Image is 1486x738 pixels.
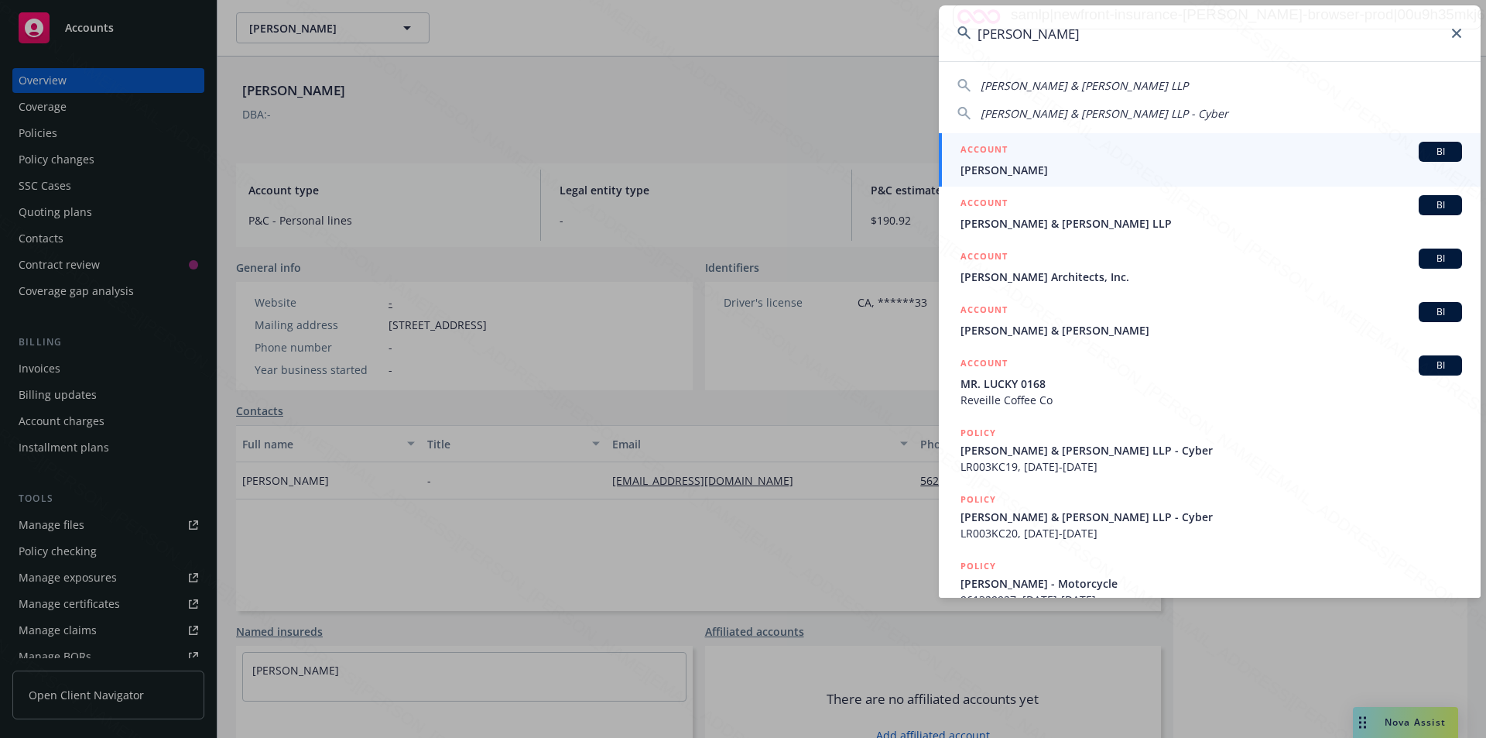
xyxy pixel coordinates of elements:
span: [PERSON_NAME] - Motorcycle [960,575,1462,592]
h5: ACCOUNT [960,302,1008,321]
span: [PERSON_NAME] & [PERSON_NAME] LLP [981,78,1188,93]
h5: POLICY [960,492,996,507]
a: POLICY[PERSON_NAME] & [PERSON_NAME] LLP - CyberLR003KC19, [DATE]-[DATE] [939,417,1481,483]
a: ACCOUNTBI[PERSON_NAME] & [PERSON_NAME] [939,293,1481,347]
span: LR003KC20, [DATE]-[DATE] [960,525,1462,541]
span: [PERSON_NAME] & [PERSON_NAME] [960,322,1462,338]
span: [PERSON_NAME] & [PERSON_NAME] LLP - Cyber [960,442,1462,458]
a: ACCOUNTBI[PERSON_NAME] Architects, Inc. [939,240,1481,293]
span: [PERSON_NAME] Architects, Inc. [960,269,1462,285]
a: ACCOUNTBIMR. LUCKY 0168Reveille Coffee Co [939,347,1481,417]
span: LR003KC19, [DATE]-[DATE] [960,458,1462,475]
a: POLICY[PERSON_NAME] & [PERSON_NAME] LLP - CyberLR003KC20, [DATE]-[DATE] [939,483,1481,550]
h5: ACCOUNT [960,355,1008,374]
h5: POLICY [960,558,996,574]
span: [PERSON_NAME] [960,162,1462,178]
span: BI [1425,252,1456,266]
a: ACCOUNTBI[PERSON_NAME] [939,133,1481,187]
h5: ACCOUNT [960,195,1008,214]
span: Reveille Coffee Co [960,392,1462,408]
span: [PERSON_NAME] & [PERSON_NAME] LLP [960,215,1462,232]
span: BI [1425,359,1456,372]
input: Search... [939,5,1481,61]
span: [PERSON_NAME] & [PERSON_NAME] LLP - Cyber [981,106,1228,121]
span: 961329927, [DATE]-[DATE] [960,592,1462,608]
a: POLICY[PERSON_NAME] - Motorcycle961329927, [DATE]-[DATE] [939,550,1481,616]
h5: ACCOUNT [960,249,1008,267]
h5: ACCOUNT [960,142,1008,160]
a: ACCOUNTBI[PERSON_NAME] & [PERSON_NAME] LLP [939,187,1481,240]
span: BI [1425,145,1456,159]
span: BI [1425,305,1456,319]
span: [PERSON_NAME] & [PERSON_NAME] LLP - Cyber [960,509,1462,525]
span: BI [1425,198,1456,212]
h5: POLICY [960,425,996,441]
span: MR. LUCKY 0168 [960,376,1462,392]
